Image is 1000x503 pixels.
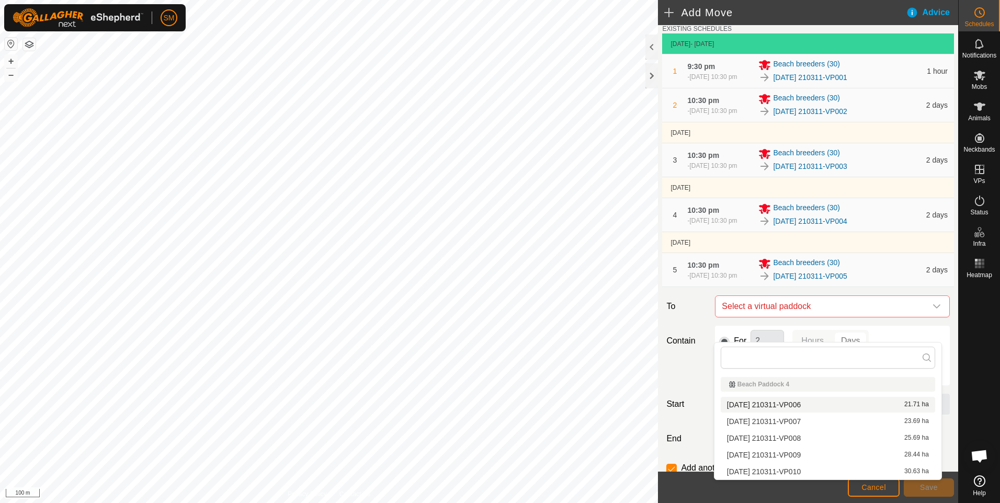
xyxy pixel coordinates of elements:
label: Start [662,398,711,410]
span: 1 [673,67,677,75]
span: 5 [673,266,677,274]
span: [DATE] 210311-VP006 [727,401,801,408]
li: 2025-10-07 210311-VP008 [721,430,935,446]
button: Cancel [848,478,900,497]
button: – [5,68,17,81]
span: 10:30 pm [687,261,719,269]
span: 3 [673,156,677,164]
a: Privacy Policy [288,489,327,499]
span: [DATE] 10:30 pm [689,73,737,81]
span: SM [164,13,175,24]
span: Beach breeders (30) [773,59,840,71]
span: [DATE] 210311-VP010 [727,468,801,475]
ul: Option List [714,373,941,479]
span: 23.69 ha [904,418,929,425]
span: - [DATE] [690,40,714,48]
span: 10:30 pm [687,206,719,214]
span: Beach breeders (30) [773,202,840,215]
img: To [758,270,771,282]
img: To [758,215,771,227]
a: [DATE] 210311-VP003 [773,161,847,172]
button: Save [904,478,954,497]
span: Select a virtual paddock [718,296,926,317]
span: 10:30 pm [687,96,719,105]
div: Advice [906,6,958,19]
a: [DATE] 210311-VP004 [773,216,847,227]
img: To [758,160,771,173]
span: [DATE] 210311-VP008 [727,435,801,442]
a: [DATE] 210311-VP001 [773,72,847,83]
img: To [758,105,771,118]
label: Add another scheduled move [681,464,790,472]
span: Animals [968,115,991,121]
span: Mobs [972,84,987,90]
span: [DATE] 10:30 pm [689,162,737,169]
h2: Add Move [664,6,905,19]
span: [DATE] 210311-VP009 [727,451,801,459]
span: 1 hour [927,67,948,75]
span: 4 [673,211,677,219]
div: - [687,161,737,170]
li: 2025-10-07 210311-VP007 [721,414,935,429]
label: EXISTING SCHEDULES [662,24,732,33]
label: To [662,295,711,317]
div: Open chat [964,440,995,472]
li: 2025-10-07 210311-VP009 [721,447,935,463]
span: Help [973,490,986,496]
div: dropdown trigger [926,296,947,317]
span: 2 days [926,211,948,219]
span: [DATE] [671,40,690,48]
img: Gallagher Logo [13,8,143,27]
span: 30.63 ha [904,468,929,475]
span: Infra [973,241,985,247]
div: - [687,72,737,82]
span: [DATE] 10:30 pm [689,217,737,224]
div: - [687,106,737,116]
span: 2 days [926,266,948,274]
div: - [687,271,737,280]
img: To [758,71,771,84]
span: Notifications [962,52,996,59]
span: 2 days [926,156,948,164]
span: Beach breeders (30) [773,257,840,270]
span: 2 days [926,101,948,109]
span: [DATE] 10:30 pm [689,272,737,279]
button: Reset Map [5,38,17,50]
div: - [687,216,737,225]
span: Schedules [964,21,994,27]
a: [DATE] 210311-VP002 [773,106,847,117]
span: [DATE] 10:30 pm [689,107,737,115]
span: Neckbands [963,146,995,153]
span: [DATE] 210311-VP007 [727,418,801,425]
button: Map Layers [23,38,36,51]
span: VPs [973,178,985,184]
button: + [5,55,17,67]
span: [DATE] [671,239,690,246]
span: [DATE] [671,129,690,136]
li: 2025-10-07 210311-VP010 [721,464,935,479]
span: Heatmap [967,272,992,278]
span: 25.69 ha [904,435,929,442]
a: Help [959,471,1000,500]
span: Save [920,483,938,491]
span: Status [970,209,988,215]
span: 28.44 ha [904,451,929,459]
span: Cancel [861,483,886,491]
label: End [662,432,711,445]
label: For [734,337,746,345]
span: 10:30 pm [687,151,719,159]
span: [DATE] [671,184,690,191]
label: Contain [662,335,711,347]
span: 9:30 pm [687,62,715,71]
li: 2025-10-07 210311-VP006 [721,397,935,413]
span: 21.71 ha [904,401,929,408]
a: [DATE] 210311-VP005 [773,271,847,282]
span: Beach breeders (30) [773,93,840,105]
span: 2 [673,101,677,109]
a: Contact Us [339,489,370,499]
span: Beach breeders (30) [773,147,840,160]
div: Beach Paddock 4 [729,381,927,387]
